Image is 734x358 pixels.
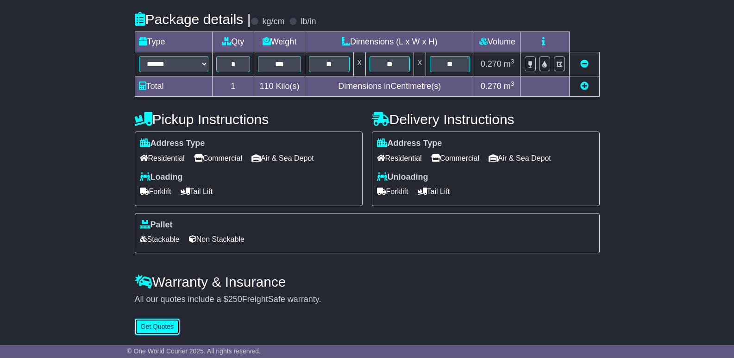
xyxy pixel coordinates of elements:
[135,319,180,335] button: Get Quotes
[377,138,442,149] label: Address Type
[140,151,185,165] span: Residential
[212,32,254,52] td: Qty
[431,151,479,165] span: Commercial
[504,59,514,69] span: m
[254,76,305,97] td: Kilo(s)
[305,32,474,52] td: Dimensions (L x W x H)
[481,59,502,69] span: 0.270
[251,151,314,165] span: Air & Sea Depot
[135,76,212,97] td: Total
[511,80,514,87] sup: 3
[140,172,183,182] label: Loading
[372,112,600,127] h4: Delivery Instructions
[377,151,422,165] span: Residential
[254,32,305,52] td: Weight
[305,76,474,97] td: Dimensions in Centimetre(s)
[504,82,514,91] span: m
[140,220,173,230] label: Pallet
[489,151,551,165] span: Air & Sea Depot
[580,82,589,91] a: Add new item
[194,151,242,165] span: Commercial
[189,232,245,246] span: Non Stackable
[181,184,213,199] span: Tail Lift
[135,32,212,52] td: Type
[481,82,502,91] span: 0.270
[135,112,363,127] h4: Pickup Instructions
[580,59,589,69] a: Remove this item
[260,82,274,91] span: 110
[228,295,242,304] span: 250
[377,184,408,199] span: Forklift
[140,184,171,199] span: Forklift
[135,295,600,305] div: All our quotes include a $ FreightSafe warranty.
[474,32,521,52] td: Volume
[262,17,284,27] label: kg/cm
[301,17,316,27] label: lb/in
[511,58,514,65] sup: 3
[140,232,180,246] span: Stackable
[127,347,261,355] span: © One World Courier 2025. All rights reserved.
[418,184,450,199] span: Tail Lift
[353,52,365,76] td: x
[140,138,205,149] label: Address Type
[414,52,426,76] td: x
[377,172,428,182] label: Unloading
[212,76,254,97] td: 1
[135,274,600,289] h4: Warranty & Insurance
[135,12,251,27] h4: Package details |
